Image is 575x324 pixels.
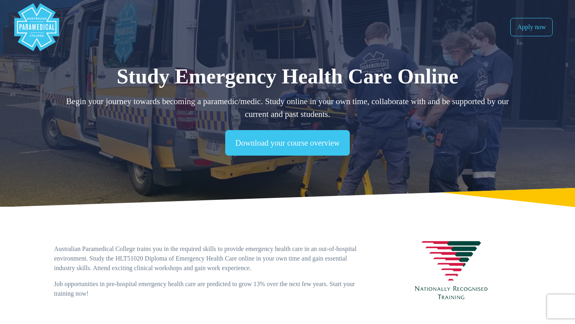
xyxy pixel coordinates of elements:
p: Begin your journey towards becoming a paramedic/medic. Study online in your own time, collaborate... [54,95,521,121]
a: Download your course overview [225,130,350,156]
a: Apply now [510,18,553,36]
p: Job opportunities in pre-hospital emergency health care are predicted to grow 13% over the next f... [54,279,362,298]
p: Australian Paramedical College trains you in the required skills to provide emergency health care... [54,244,362,273]
div: Australian Paramedical College [13,3,61,51]
h1: Study Emergency Health Care Online [54,64,521,89]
